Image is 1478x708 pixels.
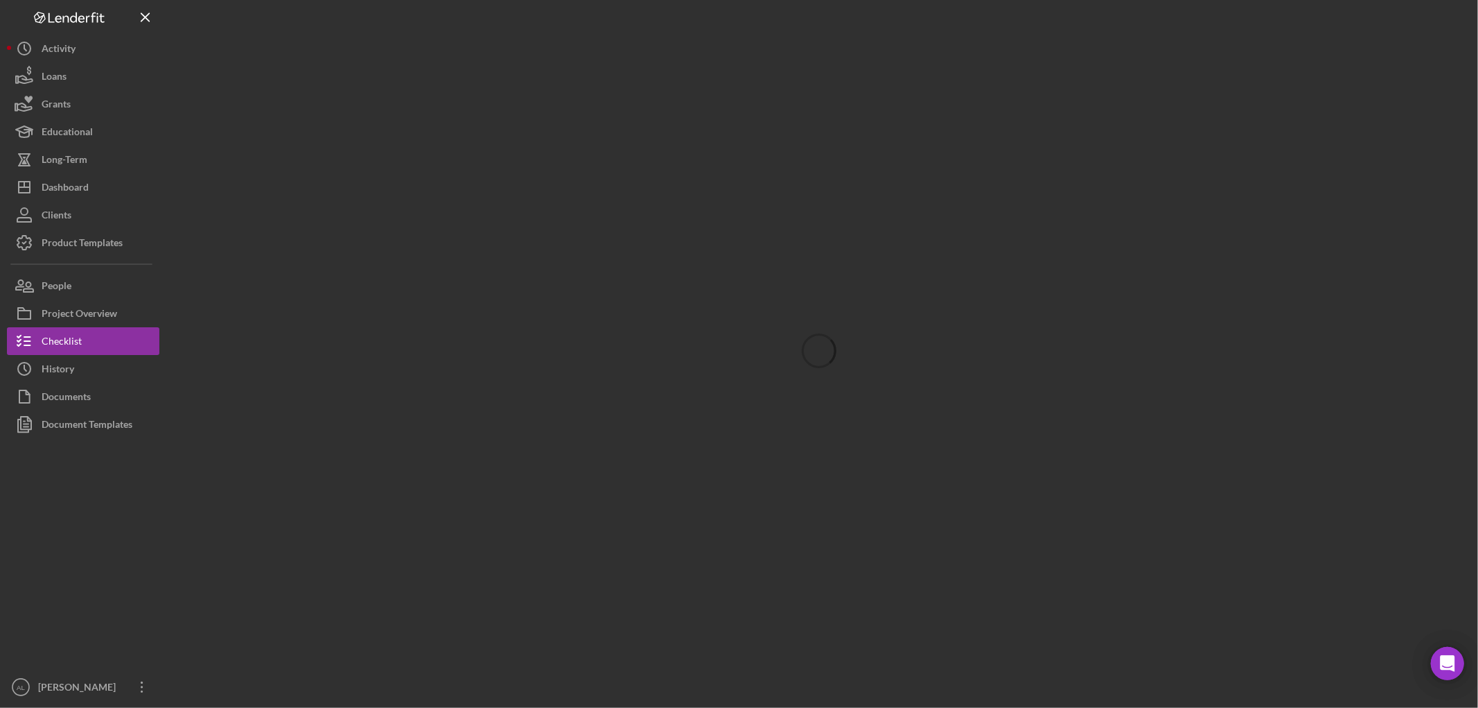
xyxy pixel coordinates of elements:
div: Documents [42,383,91,414]
button: Document Templates [7,411,159,438]
button: Activity [7,35,159,62]
div: People [42,272,71,303]
button: People [7,272,159,300]
button: Long-Term [7,146,159,173]
div: Open Intercom Messenger [1431,647,1464,680]
div: Activity [42,35,76,66]
button: Documents [7,383,159,411]
button: History [7,355,159,383]
button: Grants [7,90,159,118]
button: Loans [7,62,159,90]
button: Project Overview [7,300,159,327]
div: Long-Term [42,146,87,177]
div: Project Overview [42,300,117,331]
div: Checklist [42,327,82,359]
button: Dashboard [7,173,159,201]
div: Dashboard [42,173,89,205]
text: AL [17,684,25,691]
button: Clients [7,201,159,229]
div: Clients [42,201,71,232]
button: AL[PERSON_NAME] [7,673,159,701]
div: Grants [42,90,71,121]
div: [PERSON_NAME] [35,673,125,705]
div: Loans [42,62,67,94]
button: Educational [7,118,159,146]
div: Product Templates [42,229,123,260]
div: History [42,355,74,386]
div: Document Templates [42,411,132,442]
button: Checklist [7,327,159,355]
div: Educational [42,118,93,149]
button: Product Templates [7,229,159,257]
